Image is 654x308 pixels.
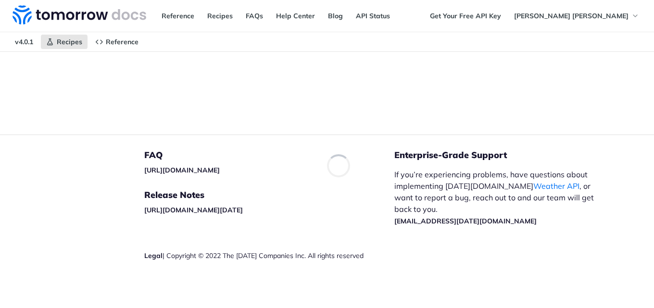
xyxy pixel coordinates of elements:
[41,35,88,49] a: Recipes
[351,9,395,23] a: API Status
[394,217,537,225] a: [EMAIL_ADDRESS][DATE][DOMAIN_NAME]
[323,9,348,23] a: Blog
[509,9,644,23] button: [PERSON_NAME] [PERSON_NAME]
[240,9,268,23] a: FAQs
[271,9,320,23] a: Help Center
[13,5,146,25] img: Tomorrow.io Weather API Docs
[144,149,394,161] h5: FAQ
[106,37,138,46] span: Reference
[144,166,220,174] a: [URL][DOMAIN_NAME]
[144,251,394,260] div: | Copyright © 2022 The [DATE] Companies Inc. All rights reserved
[202,9,238,23] a: Recipes
[156,9,200,23] a: Reference
[57,37,82,46] span: Recipes
[394,149,619,161] h5: Enterprise-Grade Support
[144,206,243,214] a: [URL][DOMAIN_NAME][DATE]
[10,35,38,49] span: v4.0.1
[425,9,506,23] a: Get Your Free API Key
[394,169,604,226] p: If you’re experiencing problems, have questions about implementing [DATE][DOMAIN_NAME] , or want ...
[144,251,163,260] a: Legal
[144,189,394,201] h5: Release Notes
[533,181,579,191] a: Weather API
[90,35,144,49] a: Reference
[514,12,629,20] span: [PERSON_NAME] [PERSON_NAME]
